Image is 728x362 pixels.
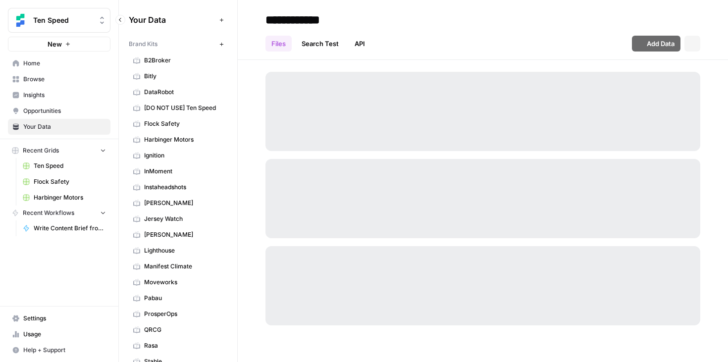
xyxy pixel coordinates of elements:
a: Pabau [129,290,227,306]
span: Recent Workflows [23,208,74,217]
a: Ten Speed [18,158,110,174]
a: Settings [8,310,110,326]
span: New [48,39,62,49]
span: Manifest Climate [144,262,223,271]
a: Files [265,36,292,52]
span: Moveworks [144,278,223,287]
span: Settings [23,314,106,323]
span: Ten Speed [33,15,93,25]
a: Flock Safety [18,174,110,190]
span: InMoment [144,167,223,176]
a: Moveworks [129,274,227,290]
span: Ten Speed [34,161,106,170]
a: Insights [8,87,110,103]
span: Flock Safety [144,119,223,128]
a: Write Content Brief from Keyword [DEV] [18,220,110,236]
button: Add Data [632,36,680,52]
a: Search Test [296,36,345,52]
a: Ignition [129,148,227,163]
span: Rasa [144,341,223,350]
span: Browse [23,75,106,84]
span: Your Data [129,14,215,26]
span: Brand Kits [129,40,157,49]
a: DataRobot [129,84,227,100]
span: Recent Grids [23,146,59,155]
span: DataRobot [144,88,223,97]
a: Opportunities [8,103,110,119]
a: QRCG [129,322,227,338]
span: ProsperOps [144,310,223,318]
span: Instaheadshots [144,183,223,192]
a: [PERSON_NAME] [129,195,227,211]
span: Usage [23,330,106,339]
button: Recent Grids [8,143,110,158]
span: Harbinger Motors [34,193,106,202]
span: Pabau [144,294,223,303]
span: Flock Safety [34,177,106,186]
a: [DO NOT USE] Ten Speed [129,100,227,116]
span: Jersey Watch [144,214,223,223]
a: Instaheadshots [129,179,227,195]
span: Insights [23,91,106,100]
a: Browse [8,71,110,87]
button: New [8,37,110,52]
a: InMoment [129,163,227,179]
a: API [349,36,371,52]
a: Harbinger Motors [18,190,110,206]
a: Harbinger Motors [129,132,227,148]
a: Jersey Watch [129,211,227,227]
a: ProsperOps [129,306,227,322]
span: Write Content Brief from Keyword [DEV] [34,224,106,233]
span: [PERSON_NAME] [144,230,223,239]
span: Harbinger Motors [144,135,223,144]
button: Recent Workflows [8,206,110,220]
span: [DO NOT USE] Ten Speed [144,103,223,112]
a: Your Data [8,119,110,135]
span: Bitly [144,72,223,81]
span: [PERSON_NAME] [144,199,223,207]
button: Help + Support [8,342,110,358]
a: Lighthouse [129,243,227,259]
span: Ignition [144,151,223,160]
span: B2Broker [144,56,223,65]
a: Flock Safety [129,116,227,132]
span: Help + Support [23,346,106,355]
img: Ten Speed Logo [11,11,29,29]
a: Bitly [129,68,227,84]
a: Usage [8,326,110,342]
a: Home [8,55,110,71]
span: Lighthouse [144,246,223,255]
button: Workspace: Ten Speed [8,8,110,33]
a: Rasa [129,338,227,354]
span: Add Data [647,39,675,49]
span: Home [23,59,106,68]
span: QRCG [144,325,223,334]
a: [PERSON_NAME] [129,227,227,243]
span: Opportunities [23,106,106,115]
span: Your Data [23,122,106,131]
a: Manifest Climate [129,259,227,274]
a: B2Broker [129,52,227,68]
